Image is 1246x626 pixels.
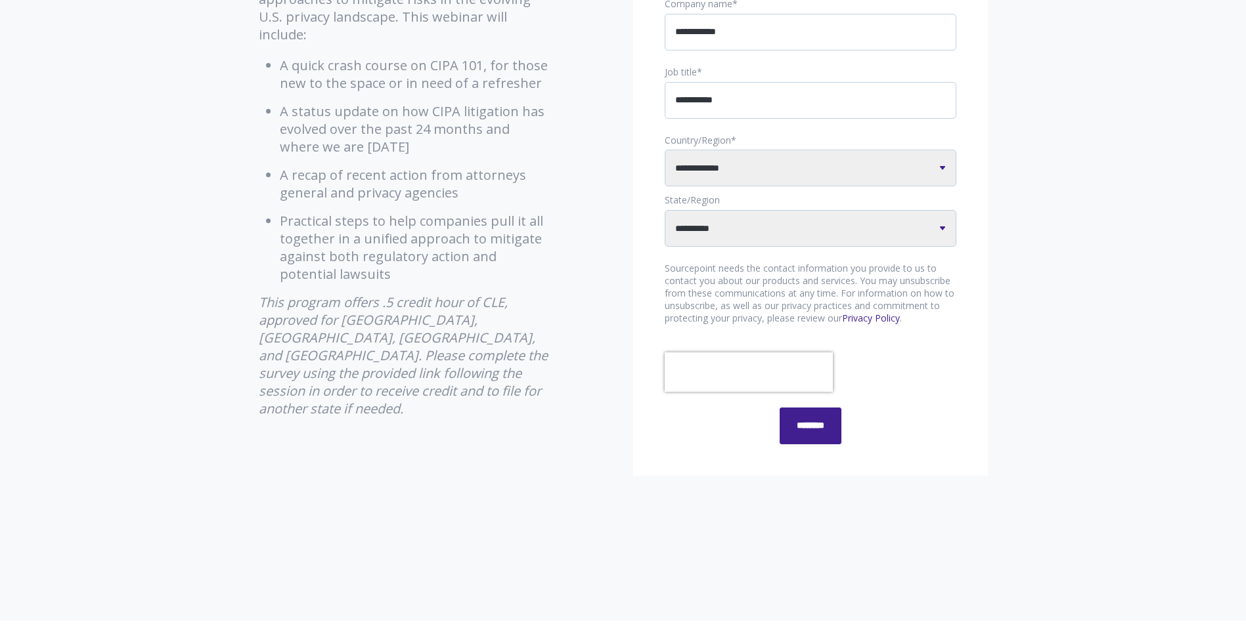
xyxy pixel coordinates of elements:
span: Job title [665,66,697,78]
li: A recap of recent action from attorneys general and privacy agencies [280,166,551,201]
iframe: reCAPTCHA [665,352,833,392]
a: Privacy Policy [842,312,900,324]
p: Sourcepoint needs the contact information you provide to us to contact you about our products and... [665,262,956,325]
li: A status update on how CIPA litigation has evolved over the past 24 months and where we are [DATE] [280,102,551,156]
span: Country/Region [665,134,731,146]
span: State/Region [665,194,720,206]
li: Practical steps to help companies pull it all together in a unified approach to mitigate against ... [280,212,551,283]
li: A quick crash course on CIPA 101, for those new to the space or in need of a refresher [280,56,551,92]
em: This program offers .5 credit hour of CLE, approved for [GEOGRAPHIC_DATA], [GEOGRAPHIC_DATA], [GE... [259,293,548,417]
